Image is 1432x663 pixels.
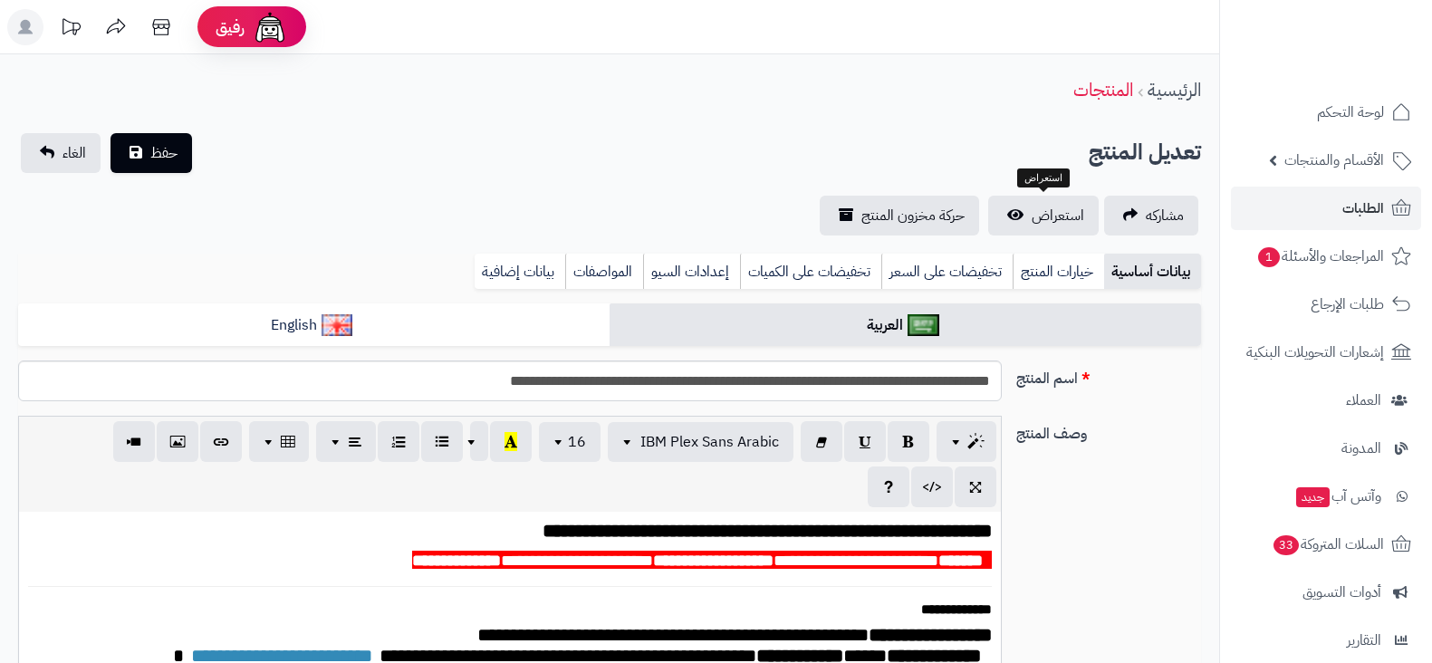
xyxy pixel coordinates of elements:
span: حفظ [150,142,178,164]
a: الرئيسية [1148,76,1201,103]
button: 16 [539,422,601,462]
a: تخفيضات على الكميات [740,254,881,290]
span: مشاركه [1146,205,1184,226]
a: خيارات المنتج [1013,254,1104,290]
a: الطلبات [1231,187,1421,230]
h2: تعديل المنتج [1089,134,1201,171]
span: أدوات التسويق [1302,580,1381,605]
a: المنتجات [1073,76,1133,103]
a: أدوات التسويق [1231,571,1421,614]
span: طلبات الإرجاع [1311,292,1384,317]
span: المدونة [1341,436,1381,461]
span: السلات المتروكة [1272,532,1384,557]
button: حفظ [111,133,192,173]
img: English [322,314,353,336]
a: مشاركه [1104,196,1198,235]
a: تخفيضات على السعر [881,254,1013,290]
span: الطلبات [1342,196,1384,221]
span: حركة مخزون المنتج [861,205,965,226]
a: المواصفات [565,254,643,290]
a: المراجعات والأسئلة1 [1231,235,1421,278]
a: وآتس آبجديد [1231,475,1421,518]
span: المراجعات والأسئلة [1256,244,1384,269]
img: العربية [908,314,939,336]
a: استعراض [988,196,1099,235]
a: الغاء [21,133,101,173]
span: الغاء [62,142,86,164]
a: حركة مخزون المنتج [820,196,979,235]
button: IBM Plex Sans Arabic [608,422,793,462]
a: طلبات الإرجاع [1231,283,1421,326]
a: العربية [610,303,1201,348]
a: بيانات إضافية [475,254,565,290]
span: استعراض [1032,205,1084,226]
span: وآتس آب [1294,484,1381,509]
span: الأقسام والمنتجات [1284,148,1384,173]
span: جديد [1296,487,1330,507]
a: السلات المتروكة33 [1231,523,1421,566]
label: وصف المنتج [1009,416,1208,445]
div: استعراض [1017,168,1070,188]
img: ai-face.png [252,9,288,45]
span: رفيق [216,16,245,38]
a: بيانات أساسية [1104,254,1201,290]
a: إعدادات السيو [643,254,740,290]
span: 16 [568,431,586,453]
span: العملاء [1346,388,1381,413]
a: التقارير [1231,619,1421,662]
a: English [18,303,610,348]
span: 33 [1273,535,1299,555]
a: العملاء [1231,379,1421,422]
span: التقارير [1347,628,1381,653]
span: IBM Plex Sans Arabic [640,431,779,453]
span: 1 [1258,247,1280,267]
a: إشعارات التحويلات البنكية [1231,331,1421,374]
a: لوحة التحكم [1231,91,1421,134]
a: المدونة [1231,427,1421,470]
span: لوحة التحكم [1317,100,1384,125]
label: اسم المنتج [1009,360,1208,389]
a: تحديثات المنصة [48,9,93,50]
span: إشعارات التحويلات البنكية [1246,340,1384,365]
